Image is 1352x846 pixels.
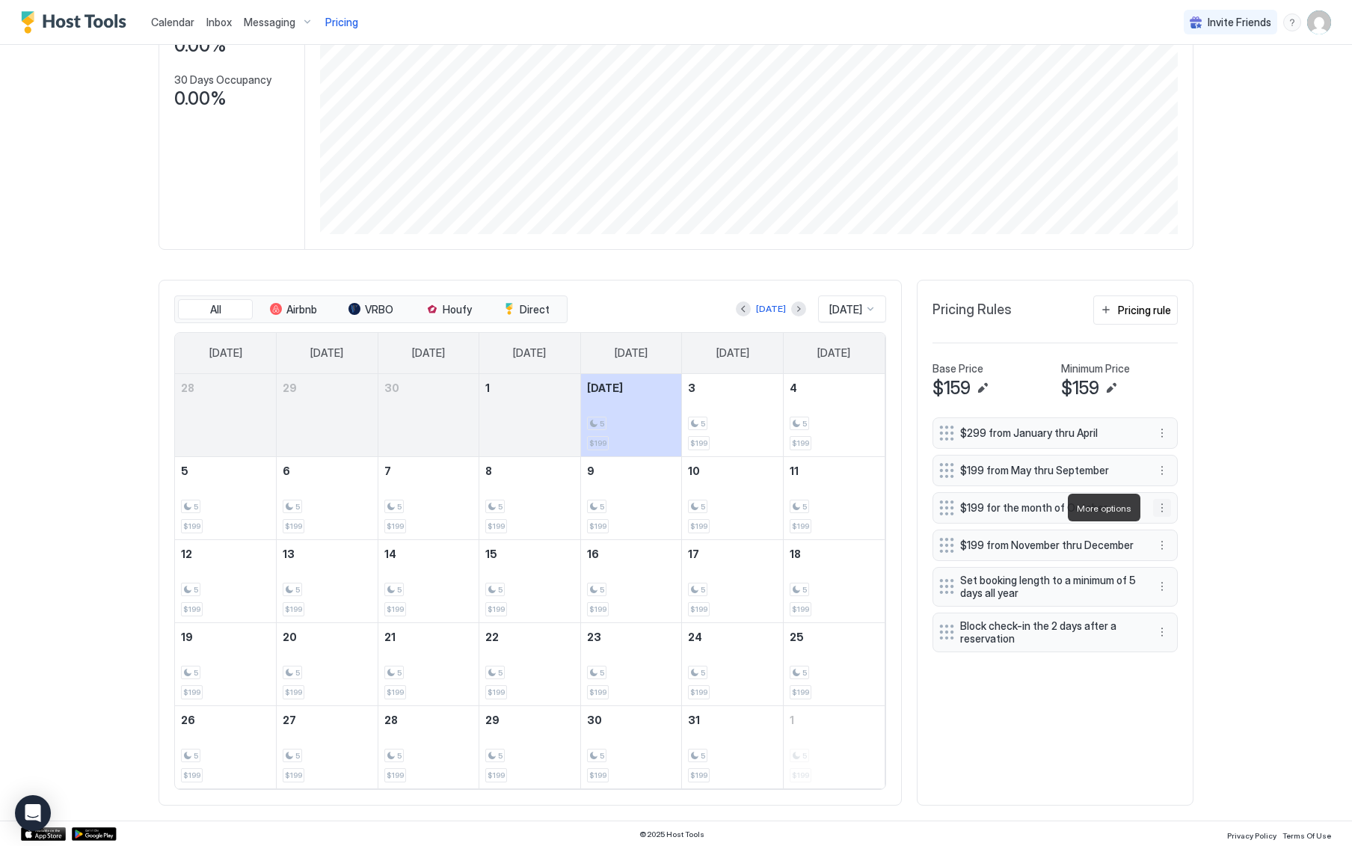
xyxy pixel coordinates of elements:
[498,668,503,678] span: 5
[701,585,705,595] span: 5
[802,668,807,678] span: 5
[690,521,707,531] span: $199
[295,751,300,761] span: 5
[498,751,503,761] span: 5
[1307,10,1331,34] div: User profile
[783,456,885,539] td: October 11, 2025
[701,419,705,429] span: 5
[175,374,276,402] a: September 28, 2025
[587,465,594,477] span: 9
[1153,536,1171,554] button: More options
[397,502,402,512] span: 5
[1153,577,1171,595] button: More options
[479,622,581,705] td: October 22, 2025
[277,374,378,402] a: September 29, 2025
[1282,827,1331,842] a: Terms Of Use
[1153,424,1171,442] div: menu
[175,374,277,457] td: September 28, 2025
[589,521,606,531] span: $199
[479,623,580,651] a: October 22, 2025
[194,751,198,761] span: 5
[387,687,404,697] span: $199
[1153,623,1171,641] button: More options
[600,668,604,678] span: 5
[285,521,302,531] span: $199
[378,374,479,457] td: September 30, 2025
[580,622,682,705] td: October 23, 2025
[378,623,479,651] a: October 21, 2025
[378,457,479,485] a: October 7, 2025
[72,827,117,841] div: Google Play Store
[384,548,396,560] span: 14
[325,16,358,29] span: Pricing
[479,374,581,457] td: October 1, 2025
[736,301,751,316] button: Previous month
[784,706,885,734] a: November 1, 2025
[682,456,784,539] td: October 10, 2025
[277,706,378,734] a: October 27, 2025
[589,438,606,448] span: $199
[754,300,788,318] button: [DATE]
[277,539,378,622] td: October 13, 2025
[639,830,704,839] span: © 2025 Host Tools
[682,705,784,788] td: October 31, 2025
[21,11,133,34] div: Host Tools Logo
[295,585,300,595] span: 5
[932,301,1012,319] span: Pricing Rules
[283,548,295,560] span: 13
[277,623,378,651] a: October 20, 2025
[581,374,682,402] a: October 2, 2025
[397,668,402,678] span: 5
[194,333,257,373] a: Sunday
[378,456,479,539] td: October 7, 2025
[174,295,568,324] div: tab-group
[600,333,663,373] a: Thursday
[784,623,885,651] a: October 25, 2025
[784,540,885,568] a: October 18, 2025
[688,465,700,477] span: 10
[1093,295,1178,325] button: Pricing rule
[194,585,198,595] span: 5
[489,299,564,320] button: Direct
[488,521,505,531] span: $199
[688,381,695,394] span: 3
[443,303,472,316] span: Houfy
[479,539,581,622] td: October 15, 2025
[384,714,398,726] span: 28
[485,465,492,477] span: 8
[1283,13,1301,31] div: menu
[21,827,66,841] a: App Store
[587,631,601,643] span: 23
[175,539,277,622] td: October 12, 2025
[194,668,198,678] span: 5
[520,303,550,316] span: Direct
[175,622,277,705] td: October 19, 2025
[283,381,297,394] span: 29
[175,706,276,734] a: October 26, 2025
[178,299,253,320] button: All
[1153,623,1171,641] div: menu
[334,299,408,320] button: VRBO
[792,438,809,448] span: $199
[365,303,393,316] span: VRBO
[790,714,794,726] span: 1
[1227,831,1276,840] span: Privacy Policy
[690,770,707,780] span: $199
[1153,499,1171,517] div: menu
[397,585,402,595] span: 5
[384,631,396,643] span: 21
[1153,499,1171,517] button: More options
[1061,377,1099,399] span: $159
[277,457,378,485] a: October 6, 2025
[283,631,297,643] span: 20
[790,381,797,394] span: 4
[615,346,648,360] span: [DATE]
[783,539,885,622] td: October 18, 2025
[688,548,699,560] span: 17
[194,502,198,512] span: 5
[285,687,302,697] span: $199
[181,548,192,560] span: 12
[1282,831,1331,840] span: Terms Of Use
[690,604,707,614] span: $199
